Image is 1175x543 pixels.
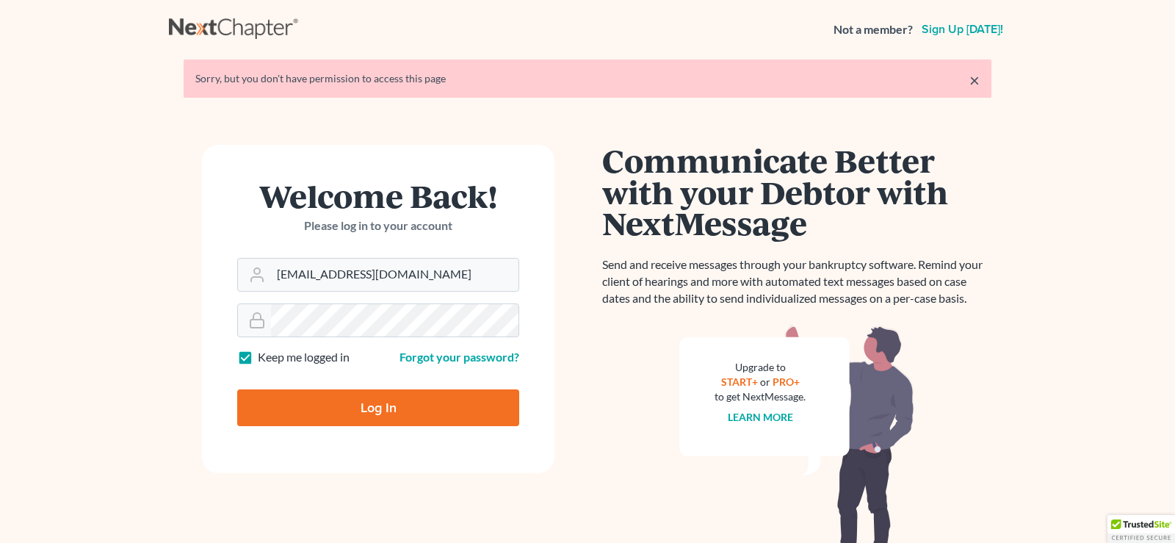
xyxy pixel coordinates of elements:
div: Upgrade to [715,360,806,375]
a: × [969,71,980,89]
div: Sorry, but you don't have permission to access this page [195,71,980,86]
a: Sign up [DATE]! [919,24,1006,35]
a: PRO+ [773,375,800,388]
h1: Communicate Better with your Debtor with NextMessage [602,145,991,239]
a: Learn more [728,411,793,423]
label: Keep me logged in [258,349,350,366]
strong: Not a member? [834,21,913,38]
h1: Welcome Back! [237,180,519,212]
input: Log In [237,389,519,426]
input: Email Address [271,259,518,291]
a: Forgot your password? [399,350,519,364]
p: Please log in to your account [237,217,519,234]
div: TrustedSite Certified [1107,515,1175,543]
p: Send and receive messages through your bankruptcy software. Remind your client of hearings and mo... [602,256,991,307]
span: or [760,375,770,388]
a: START+ [721,375,758,388]
div: to get NextMessage. [715,389,806,404]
